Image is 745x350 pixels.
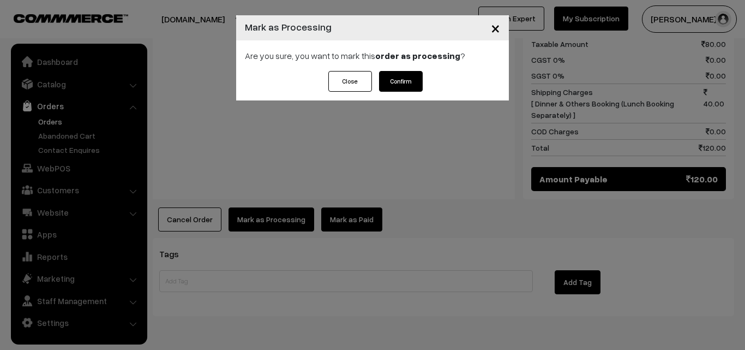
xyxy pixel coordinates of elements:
[491,17,500,38] span: ×
[236,40,509,71] div: Are you sure, you want to mark this ?
[245,20,332,34] h4: Mark as Processing
[375,50,460,61] strong: order as processing
[379,71,423,92] button: Confirm
[328,71,372,92] button: Close
[482,11,509,45] button: Close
